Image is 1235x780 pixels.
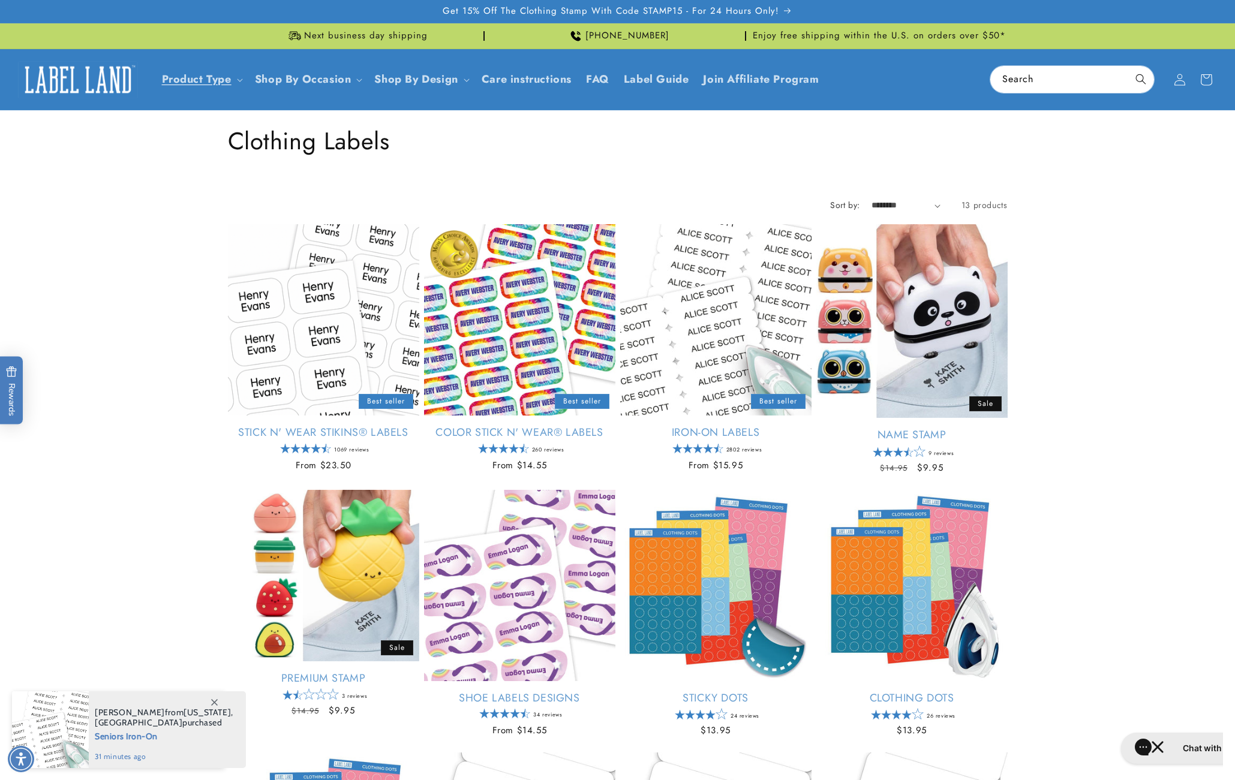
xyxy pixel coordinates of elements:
a: Name Stamp [816,428,1008,442]
a: FAQ [579,65,617,94]
span: Enjoy free shipping within the U.S. on orders over $50* [753,30,1006,42]
div: Accessibility Menu [8,746,34,772]
iframe: Gorgias live chat messenger [1115,728,1223,768]
span: 31 minutes ago [95,751,233,762]
a: Shoe Labels Designs [424,691,615,705]
button: Search [1128,66,1154,92]
a: Color Stick N' Wear® Labels [424,426,615,439]
a: Label Land [14,56,143,103]
span: Seniors Iron-On [95,728,233,743]
a: Label Guide [617,65,696,94]
span: [US_STATE] [184,707,231,718]
a: Shop By Design [374,71,458,87]
a: Care instructions [474,65,579,94]
img: Label Land [18,61,138,98]
span: 13 products [961,199,1008,211]
span: FAQ [586,73,609,86]
a: Sticky Dots [620,691,812,705]
a: Stick N' Wear Stikins® Labels [228,426,419,439]
span: [GEOGRAPHIC_DATA] [95,717,182,728]
a: Iron-On Labels [620,426,812,439]
a: Join Affiliate Program [696,65,826,94]
div: Announcement [751,23,1008,49]
span: [PHONE_NUMBER] [585,30,669,42]
span: Get 15% Off The Clothing Stamp With Code STAMP15 - For 24 Hours Only! [443,5,779,17]
button: Gorgias live chat [6,4,133,35]
h1: Clothing Labels [228,125,1008,156]
span: Care instructions [482,73,572,86]
a: Product Type [162,71,232,87]
summary: Shop By Occasion [248,65,368,94]
span: Join Affiliate Program [703,73,819,86]
label: Sort by: [830,199,860,211]
span: Shop By Occasion [255,73,351,86]
span: [PERSON_NAME] [95,707,165,718]
span: Rewards [6,366,17,415]
span: from , purchased [95,707,233,728]
div: Announcement [489,23,746,49]
summary: Shop By Design [367,65,474,94]
a: Clothing Dots [816,691,1008,705]
div: Announcement [228,23,485,49]
span: Label Guide [624,73,689,86]
summary: Product Type [155,65,248,94]
h2: Chat with us [68,14,119,26]
span: Next business day shipping [304,30,428,42]
a: Premium Stamp [228,671,419,685]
